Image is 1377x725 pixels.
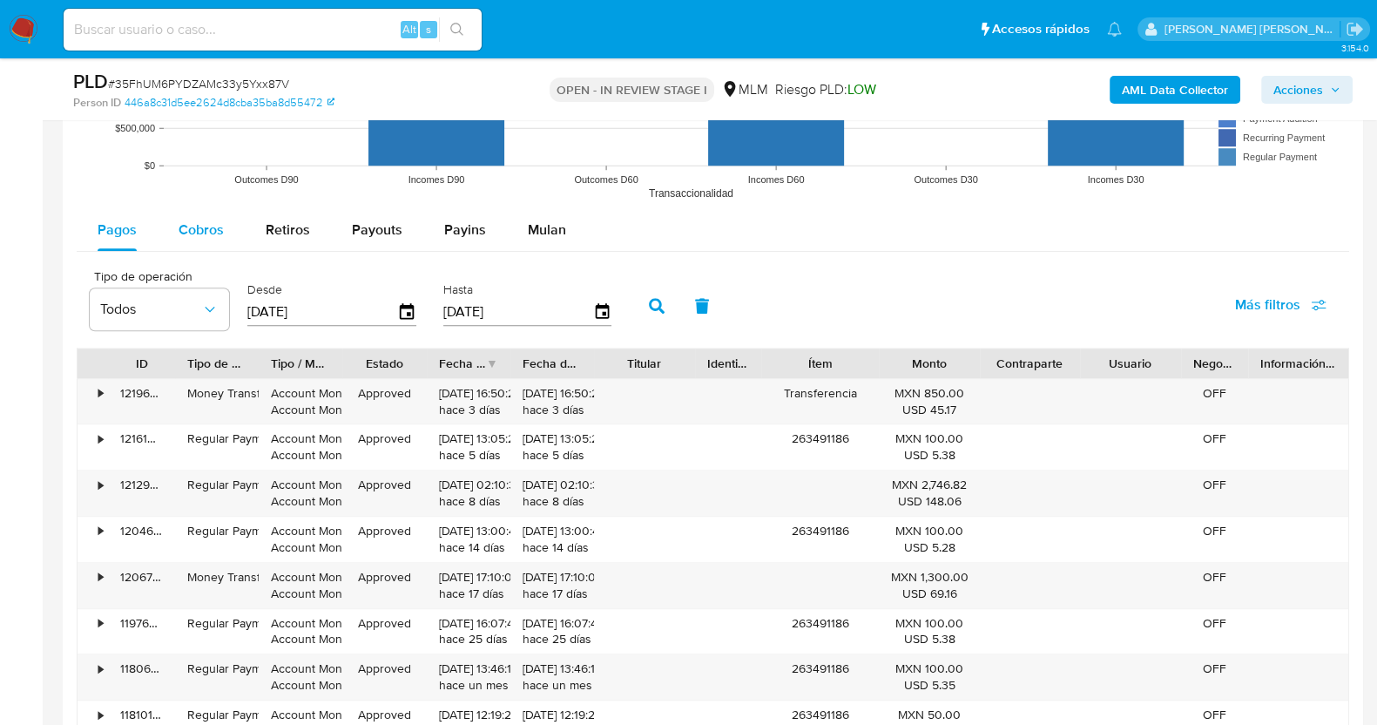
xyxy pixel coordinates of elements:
button: search-icon [439,17,475,42]
span: 3.154.0 [1340,41,1368,55]
b: AML Data Collector [1122,76,1228,104]
span: Riesgo PLD: [775,80,876,99]
button: Acciones [1261,76,1353,104]
a: Salir [1346,20,1364,38]
span: s [426,21,431,37]
span: Acciones [1273,76,1323,104]
b: PLD [73,67,108,95]
input: Buscar usuario o caso... [64,18,482,41]
a: 446a8c31d5ee2624d8cba35ba8d55472 [125,95,334,111]
div: MLM [721,80,768,99]
span: Accesos rápidos [992,20,1090,38]
span: Alt [402,21,416,37]
button: AML Data Collector [1110,76,1240,104]
p: baltazar.cabreradupeyron@mercadolibre.com.mx [1164,21,1340,37]
p: OPEN - IN REVIEW STAGE I [550,78,714,102]
b: Person ID [73,95,121,111]
a: Notificaciones [1107,22,1122,37]
span: # 35FhUM6PYDZAMc33y5Yxx87V [108,75,289,92]
span: LOW [847,79,876,99]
